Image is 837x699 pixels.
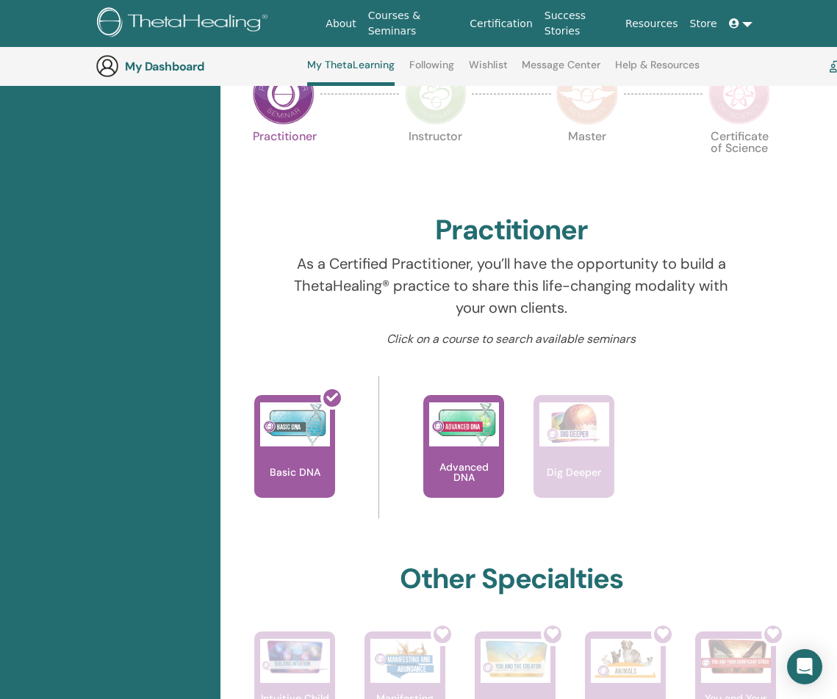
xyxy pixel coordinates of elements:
[469,59,508,82] a: Wishlist
[362,2,464,45] a: Courses & Seminars
[253,131,315,192] p: Practitioner
[293,330,730,348] p: Click on a course to search available seminars
[708,63,770,125] img: Certificate of Science
[260,402,330,446] img: Basic DNA
[254,395,335,527] a: Basic DNA Basic DNA
[423,462,504,482] p: Advanced DNA
[162,87,248,96] div: Keywords by Traffic
[591,639,661,683] img: Animal Seminar
[125,59,272,73] h3: My Dashboard
[615,59,700,82] a: Help & Resources
[253,63,315,125] img: Practitioner
[701,639,771,675] img: You and Your Significant Other
[38,38,162,50] div: Domain: [DOMAIN_NAME]
[307,59,395,86] a: My ThetaLearning
[556,63,618,125] img: Master
[56,87,132,96] div: Domain Overview
[539,402,609,446] img: Dig Deeper
[40,85,51,97] img: tab_domain_overview_orange.svg
[24,38,35,50] img: website_grey.svg
[320,10,362,37] a: About
[260,639,330,675] img: Intuitive Child In Me Young Adult
[539,2,619,45] a: Success Stories
[293,253,730,319] p: As a Certified Practitioner, you’ll have the opportunity to build a ThetaHealing® practice to sha...
[405,63,467,125] img: Instructor
[787,649,822,684] div: Open Intercom Messenger
[370,639,440,683] img: Manifesting and Abundance
[522,59,600,82] a: Message Center
[429,402,499,446] img: Advanced DNA
[464,10,538,37] a: Certification
[24,23,35,35] img: logo_orange.svg
[481,639,550,679] img: You and the Creator
[534,395,614,527] a: Dig Deeper Dig Deeper
[423,395,504,527] a: Advanced DNA Advanced DNA
[619,10,684,37] a: Resources
[405,131,467,192] p: Instructor
[41,23,72,35] div: v 4.0.25
[708,131,770,192] p: Certificate of Science
[435,214,589,247] h2: Practitioner
[556,131,618,192] p: Master
[146,85,158,97] img: tab_keywords_by_traffic_grey.svg
[409,59,454,82] a: Following
[541,467,607,477] p: Dig Deeper
[97,7,273,40] img: logo.png
[96,54,119,78] img: generic-user-icon.jpg
[400,562,624,596] h2: Other Specialties
[684,10,723,37] a: Store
